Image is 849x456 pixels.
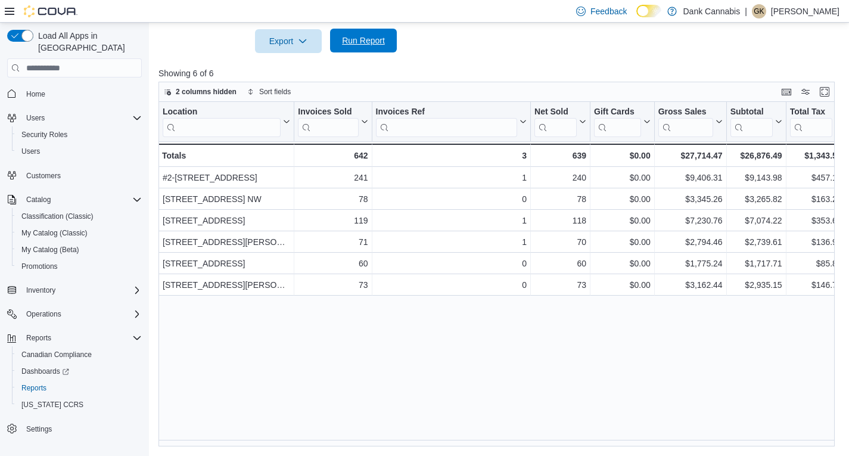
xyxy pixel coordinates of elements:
input: Dark Mode [636,5,661,17]
button: Invoices Sold [298,107,368,137]
span: Promotions [21,262,58,271]
span: Load All Apps in [GEOGRAPHIC_DATA] [33,30,142,54]
button: My Catalog (Classic) [12,225,147,241]
div: 71 [298,235,368,249]
button: [US_STATE] CCRS [12,396,147,413]
button: Classification (Classic) [12,208,147,225]
a: Canadian Compliance [17,348,97,362]
a: Dashboards [12,363,147,380]
span: Security Roles [17,128,142,142]
div: $9,406.31 [658,170,723,185]
a: Users [17,144,45,159]
div: 60 [534,256,586,271]
div: $0.00 [594,213,651,228]
a: [US_STATE] CCRS [17,398,88,412]
div: $353.65 [790,213,842,228]
button: Reports [12,380,147,396]
div: $27,714.47 [658,148,723,163]
button: Keyboard shortcuts [779,85,794,99]
span: Run Report [342,35,385,46]
div: $2,739.61 [730,235,782,249]
button: Subtotal [730,107,782,137]
a: Settings [21,422,57,436]
div: $7,074.22 [730,213,782,228]
span: Dashboards [17,364,142,379]
div: $0.00 [594,278,651,292]
div: Invoices Ref [376,107,517,118]
span: Washington CCRS [17,398,142,412]
span: Dark Mode [636,17,637,18]
div: Subtotal [730,107,773,137]
div: $2,935.15 [730,278,782,292]
span: Dashboards [21,367,69,376]
div: $146.79 [790,278,842,292]
div: Subtotal [730,107,773,118]
button: Gross Sales [658,107,723,137]
div: $1,343.57 [790,148,842,163]
div: [STREET_ADDRESS][PERSON_NAME] [163,235,290,249]
div: [STREET_ADDRESS] [163,256,290,271]
button: Catalog [2,191,147,208]
button: Users [12,143,147,160]
a: Home [21,87,50,101]
span: Operations [26,309,61,319]
div: $0.00 [594,148,651,163]
div: #2-[STREET_ADDRESS] [163,170,290,185]
div: 1 [376,213,527,228]
span: Feedback [590,5,627,17]
div: 60 [298,256,368,271]
button: Security Roles [12,126,147,143]
div: $9,143.98 [730,170,782,185]
div: $457.13 [790,170,842,185]
button: Enter fullscreen [817,85,832,99]
div: $0.00 [594,192,651,206]
span: Customers [26,171,61,181]
a: Security Roles [17,128,72,142]
div: 0 [376,192,527,206]
span: Users [26,113,45,123]
div: $2,794.46 [658,235,723,249]
span: Reports [21,331,142,345]
button: Reports [2,330,147,346]
button: Promotions [12,258,147,275]
span: Canadian Compliance [21,350,92,359]
a: My Catalog (Beta) [17,243,84,257]
button: Inventory [2,282,147,299]
button: Operations [2,306,147,322]
button: Users [2,110,147,126]
span: Users [17,144,142,159]
div: $85.83 [790,256,842,271]
img: Cova [24,5,77,17]
div: $0.00 [594,256,651,271]
span: Canadian Compliance [17,348,142,362]
button: Export [255,29,322,53]
div: 3 [376,148,527,163]
span: 2 columns hidden [176,87,237,97]
a: Customers [21,169,66,183]
div: $0.00 [594,170,651,185]
a: My Catalog (Classic) [17,226,92,240]
div: $1,775.24 [658,256,723,271]
div: $7,230.76 [658,213,723,228]
div: $3,265.82 [730,192,782,206]
div: Gift Card Sales [594,107,641,137]
button: Display options [798,85,813,99]
div: Gross Sales [658,107,713,137]
div: Net Sold [534,107,577,118]
span: My Catalog (Classic) [21,228,88,238]
button: Catalog [21,193,55,207]
div: $3,345.26 [658,192,723,206]
div: $136.91 [790,235,842,249]
button: Invoices Ref [376,107,527,137]
div: 118 [534,213,586,228]
p: [PERSON_NAME] [771,4,839,18]
span: Reports [26,333,51,343]
div: [STREET_ADDRESS] NW [163,192,290,206]
span: Security Roles [21,130,67,139]
button: Customers [2,167,147,184]
button: Total Tax [790,107,842,137]
div: $163.26 [790,192,842,206]
a: Dashboards [17,364,74,379]
div: 1 [376,170,527,185]
p: Showing 6 of 6 [158,67,841,79]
